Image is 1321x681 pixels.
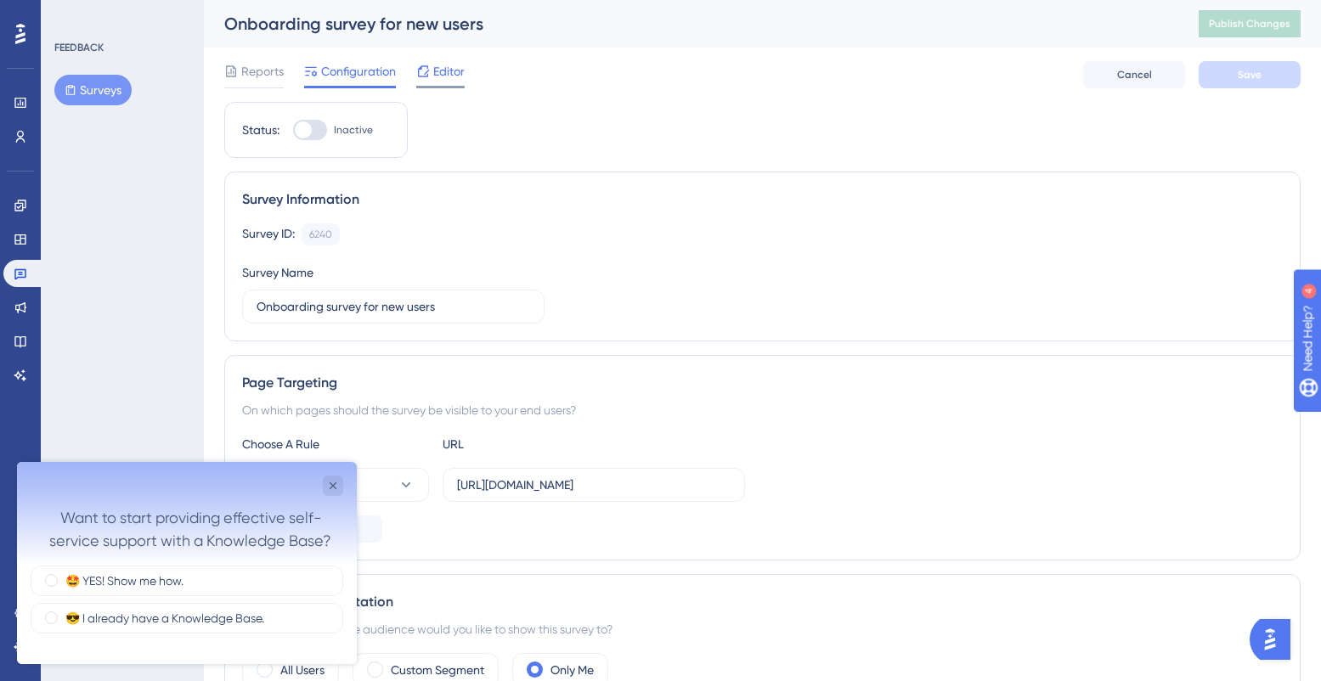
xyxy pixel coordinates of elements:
[1250,614,1301,665] iframe: UserGuiding AI Assistant Launcher
[40,4,106,25] span: Need Help?
[224,12,1156,36] div: Onboarding survey for new users
[321,61,396,82] span: Configuration
[457,476,731,494] input: yourwebsite.com/path
[118,8,123,22] div: 4
[1199,61,1301,88] button: Save
[242,592,1283,612] div: Audience Segmentation
[433,61,465,82] span: Editor
[1209,17,1290,31] span: Publish Changes
[242,120,279,140] div: Status:
[280,660,325,680] label: All Users
[242,619,1283,639] div: Which segment of the audience would you like to show this survey to?
[391,660,484,680] label: Custom Segment
[309,228,332,241] div: 6240
[242,434,429,454] div: Choose A Rule
[242,400,1283,420] div: On which pages should the survey be visible to your end users?
[242,373,1283,393] div: Page Targeting
[242,189,1283,210] div: Survey Information
[17,462,357,664] iframe: UserGuiding Survey
[550,660,594,680] label: Only Me
[443,434,629,454] div: URL
[54,41,104,54] div: FEEDBACK
[241,61,284,82] span: Reports
[242,223,295,245] div: Survey ID:
[1199,10,1301,37] button: Publish Changes
[334,123,373,137] span: Inactive
[1117,68,1152,82] span: Cancel
[242,262,313,283] div: Survey Name
[54,75,132,105] button: Surveys
[257,297,530,316] input: Type your Survey name
[1083,61,1185,88] button: Cancel
[1238,68,1262,82] span: Save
